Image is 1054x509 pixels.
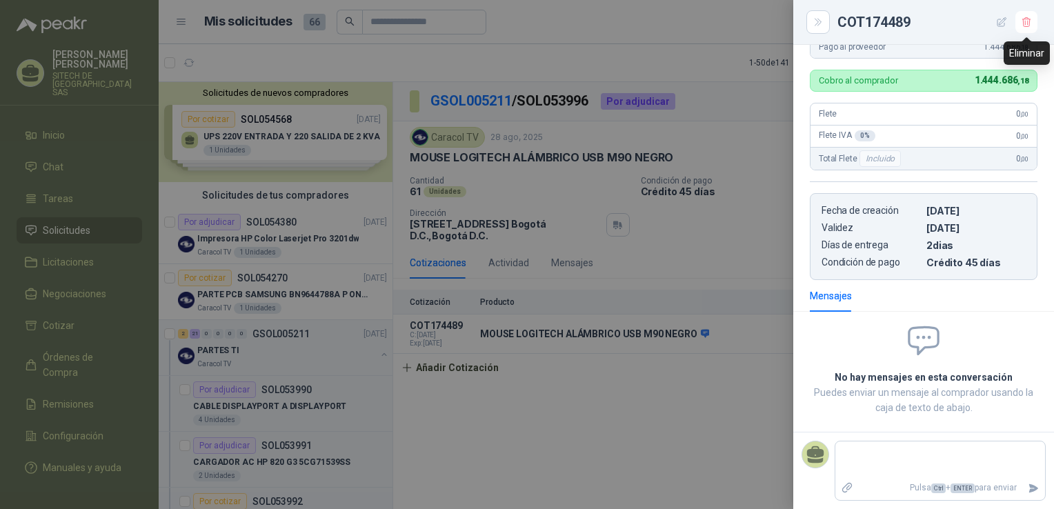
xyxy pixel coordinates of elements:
[951,483,975,493] span: ENTER
[926,205,1026,217] p: [DATE]
[810,370,1037,385] h2: No hay mensajes en esta conversación
[810,14,826,30] button: Close
[819,76,898,85] p: Cobro al comprador
[1022,476,1045,500] button: Enviar
[835,476,859,500] label: Adjuntar archivos
[1020,155,1028,163] span: ,00
[1016,131,1028,141] span: 0
[1017,77,1028,86] span: ,18
[1020,132,1028,140] span: ,00
[819,150,904,167] span: Total Flete
[1016,154,1028,163] span: 0
[810,385,1037,415] p: Puedes enviar un mensaje al comprador usando la caja de texto de abajo.
[926,257,1026,268] p: Crédito 45 días
[819,130,875,141] span: Flete IVA
[975,74,1028,86] span: 1.444.686
[837,11,1037,33] div: COT174489
[1020,110,1028,118] span: ,00
[822,239,921,251] p: Días de entrega
[859,150,901,167] div: Incluido
[822,205,921,217] p: Fecha de creación
[822,257,921,268] p: Condición de pago
[819,109,837,119] span: Flete
[984,42,1028,52] span: 1.444.686
[822,222,921,234] p: Validez
[931,483,946,493] span: Ctrl
[1004,41,1050,65] div: Eliminar
[819,42,886,52] span: Pago al proveedor
[859,476,1023,500] p: Pulsa + para enviar
[1016,109,1028,119] span: 0
[926,239,1026,251] p: 2 dias
[810,288,852,303] div: Mensajes
[855,130,875,141] div: 0 %
[926,222,1026,234] p: [DATE]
